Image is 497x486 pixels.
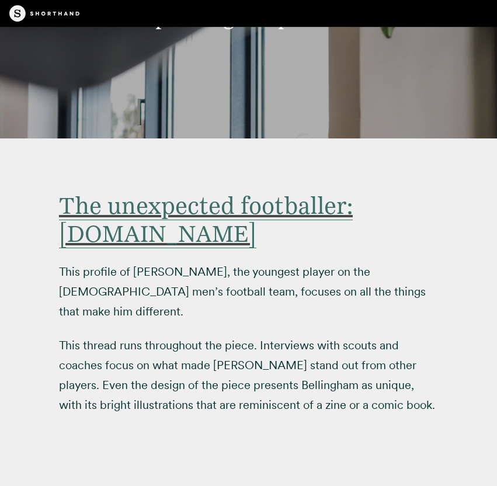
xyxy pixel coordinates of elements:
p: This profile of [PERSON_NAME], the youngest player on the [DEMOGRAPHIC_DATA] men’s football team,... [59,262,438,321]
h2: 4 examples of great profile stories [41,6,456,29]
a: The unexpected footballer: [DOMAIN_NAME] [59,192,353,248]
img: The Craft [9,5,79,22]
p: This thread runs throughout the piece. Interviews with scouts and coaches focus on what made [PER... [59,335,438,415]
